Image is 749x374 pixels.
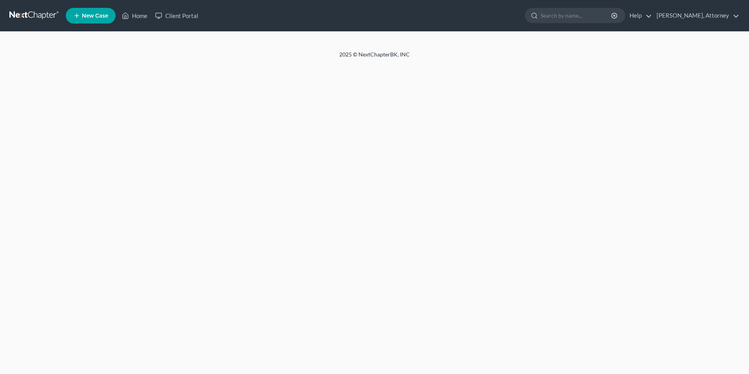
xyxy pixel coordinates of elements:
[151,9,202,23] a: Client Portal
[82,13,108,19] span: New Case
[541,8,612,23] input: Search by name...
[151,51,598,65] div: 2025 © NextChapterBK, INC
[118,9,151,23] a: Home
[653,9,739,23] a: [PERSON_NAME], Attorney
[626,9,652,23] a: Help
